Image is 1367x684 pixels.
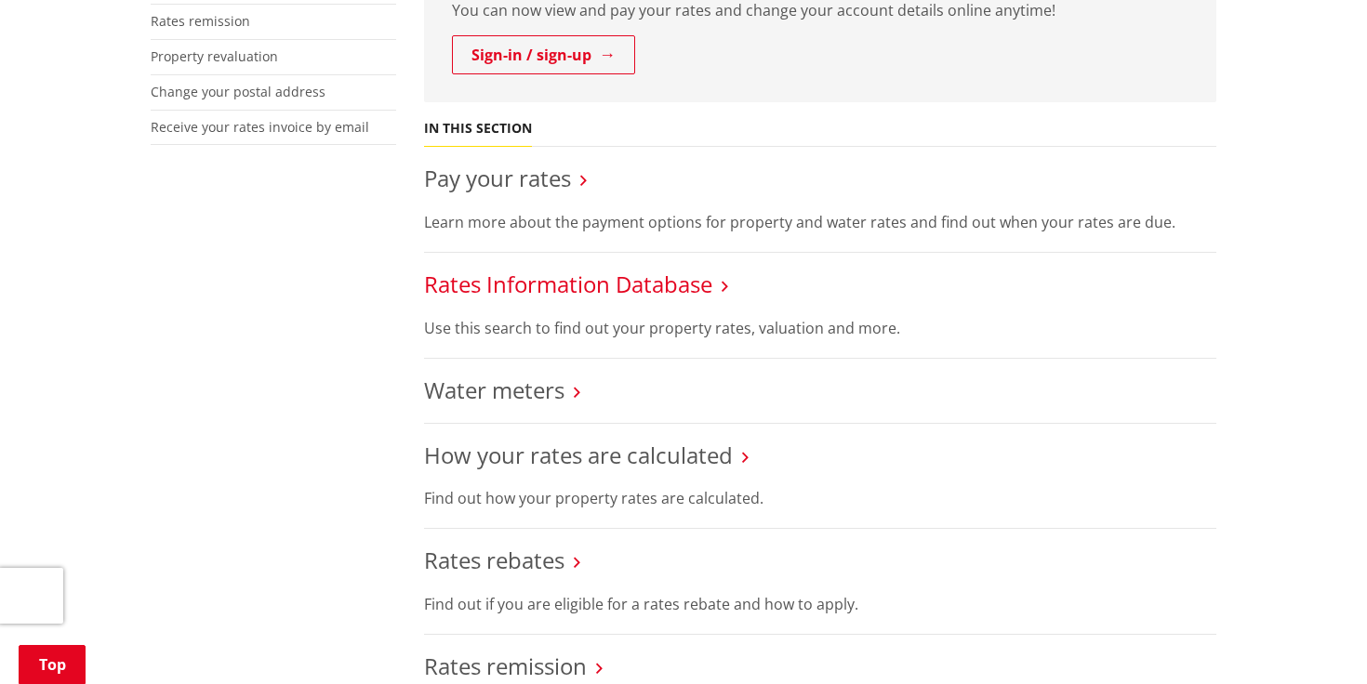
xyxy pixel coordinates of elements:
a: How your rates are calculated [424,440,733,470]
a: Rates Information Database [424,269,712,299]
iframe: Messenger Launcher [1281,606,1348,673]
a: Top [19,645,86,684]
p: Learn more about the payment options for property and water rates and find out when your rates ar... [424,211,1216,233]
p: Use this search to find out your property rates, valuation and more. [424,317,1216,339]
a: Sign-in / sign-up [452,35,635,74]
a: Rates remission [424,651,587,681]
p: Find out if you are eligible for a rates rebate and how to apply. [424,593,1216,615]
a: Rates remission [151,12,250,30]
a: Receive your rates invoice by email [151,118,369,136]
a: Water meters [424,375,564,405]
a: Rates rebates [424,545,564,575]
a: Pay your rates [424,163,571,193]
a: Property revaluation [151,47,278,65]
a: Change your postal address [151,83,325,100]
h5: In this section [424,121,532,137]
p: Find out how your property rates are calculated. [424,487,1216,509]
